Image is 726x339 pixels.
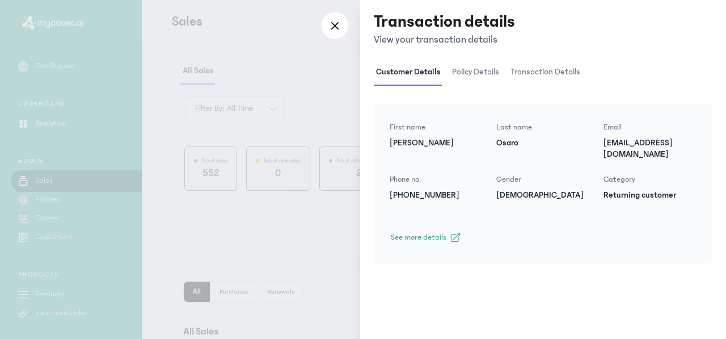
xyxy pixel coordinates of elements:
[374,59,450,86] button: customer details
[496,190,589,201] p: [DEMOGRAPHIC_DATA]
[450,59,501,86] span: policy details
[450,59,508,86] button: policy details
[603,122,697,133] p: Email
[390,190,483,201] p: [PHONE_NUMBER]
[374,59,443,86] span: customer details
[496,137,589,149] p: Osaro
[374,11,515,32] h3: Transaction details
[508,59,583,86] span: transaction details
[390,174,483,185] p: Phone no.
[385,228,697,246] a: See more details
[390,137,483,149] p: [PERSON_NAME]
[496,174,589,185] p: Gender
[603,190,697,201] p: Returning customer
[390,122,483,133] p: First name
[603,137,697,160] p: [EMAIL_ADDRESS][DOMAIN_NAME]
[496,122,589,133] p: Last name
[391,232,446,243] span: See more details
[603,174,697,185] p: Category
[508,59,589,86] button: transaction details
[374,32,515,48] p: View your transaction details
